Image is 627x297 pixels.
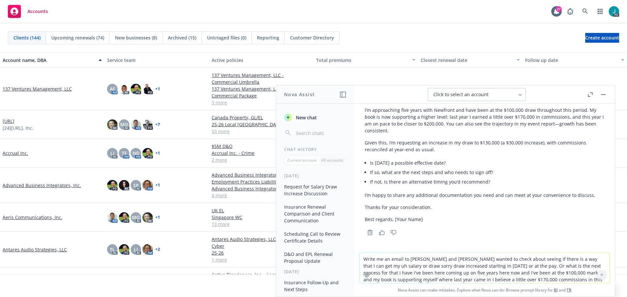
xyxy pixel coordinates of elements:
li: If so, what are the next steps and who needs to sign off? [370,168,604,177]
img: photo [107,180,118,190]
span: LI [134,246,138,253]
div: Service team [107,57,206,64]
a: 13 more [212,221,311,228]
button: Insurance Follow-Up and Next Steps [281,277,349,295]
a: Antares Audio Strategies, LLC - E&O with Cyber [212,236,311,249]
div: Total premiums [316,57,408,64]
div: 27 [556,6,562,12]
a: TR [567,287,571,293]
img: photo [131,84,141,94]
span: Archived (15) [168,34,196,41]
img: photo [119,212,129,223]
a: Antares Audio Strategies, LLC [3,246,67,253]
span: LI [110,150,114,156]
a: Search [579,5,592,18]
a: Advanced Business Integrators, Inc. - Employment Practices Liability [212,171,311,185]
a: 53 more [212,128,311,135]
span: Upcoming renewals (74) [51,34,104,41]
span: Click to select an account [433,91,489,98]
img: photo [142,212,153,223]
span: ND [133,150,139,156]
li: Is [DATE] a possible effective date? [370,158,604,168]
button: Total premiums [313,52,418,68]
span: Accounts [27,9,48,14]
a: Antiva Biosciences, Inc. - Local Placement [212,271,311,278]
button: Insurance Renewal Comparison and Client Communication [281,201,349,226]
a: 137 Ventures Management, LLC - Commercial Umbrella [212,72,311,85]
div: Follow up date [525,57,617,64]
img: photo [119,180,129,190]
button: Active policies [209,52,313,68]
img: photo [142,119,153,130]
p: All accounts [321,157,343,163]
img: photo [119,244,129,255]
a: Singapore WC [212,214,311,221]
button: Thumbs down [388,228,399,237]
button: Scheduling Call to Review Certificate Details [281,229,349,246]
span: Create account [585,32,619,44]
a: + 2 [155,247,160,251]
img: photo [142,84,153,94]
img: photo [119,84,129,94]
div: [DATE] [276,173,354,179]
a: 1 more [212,256,311,263]
a: Aeris Communications, Inc. [3,214,62,221]
p: I’m happy to share any additional documentation you need and can meet at your convenience to disc... [365,192,604,199]
button: Closest renewal date [418,52,522,68]
p: I’m approaching five years with Newfront and have been at the $100,000 draw throughout this perio... [365,107,604,134]
span: New businesses (8) [115,34,157,41]
img: photo [142,244,153,255]
span: Nova Assist can make mistakes. Explore what Nova can do: Browse prompt library for and [357,283,612,297]
img: photo [131,119,141,130]
a: Accrual Inc. - Crime [212,150,311,156]
div: [DATE] [276,269,354,275]
li: If not, is there an alternative timing you’d recommend? [370,177,604,186]
img: photo [107,212,118,223]
span: AF [110,85,115,92]
a: 137 Ventures Management, LLC - Commercial Package [212,85,311,99]
a: 3 more [212,99,311,106]
span: TF [122,150,127,156]
a: + 1 [155,215,160,219]
a: 137 Ventures Management, LLC [3,85,72,92]
span: TL [110,246,115,253]
p: Thanks for your consideration. [365,204,604,211]
a: Create account [585,33,619,43]
span: MQ [120,121,128,128]
button: Request for Salary Draw Increase Discussion [281,181,349,199]
button: Service team [104,52,209,68]
img: photo [142,148,153,158]
input: Search chats [295,128,346,138]
div: Active policies [212,57,311,64]
img: photo [142,180,153,190]
div: Account name, DBA [3,57,95,64]
span: Reporting [257,34,279,41]
a: + 1 [155,87,160,91]
a: 25-26 [212,249,311,256]
span: Untriaged files (0) [207,34,246,41]
svg: Copy to clipboard [367,230,373,235]
a: + 7 [155,123,160,126]
a: Accounts [5,2,51,21]
a: 2 more [212,156,311,163]
a: Accrual Inc. [3,150,28,156]
a: Canada Property, GL/EL [212,114,311,121]
button: New chat [281,111,349,123]
a: Report a Bug [564,5,577,18]
span: SP [133,182,139,189]
a: Switch app [594,5,607,18]
a: $5M D&O [212,143,311,150]
span: Customer Directory [290,34,334,41]
a: 25-26 Local [GEOGRAPHIC_DATA] GL [212,121,311,128]
button: Click to select an account [428,88,526,101]
p: Best regards, [Your Name] [365,216,604,223]
h1: Nova Assist [284,91,315,98]
a: Advanced Business Integrators, Inc. - Cyber [212,185,311,192]
img: photo [107,119,118,130]
a: Advanced Business Integrators, Inc. [3,182,81,189]
p: Current account [287,157,317,163]
button: Follow up date [522,52,627,68]
button: D&O and EPL Renewal Proposal Update [281,249,349,266]
a: + 1 [155,183,160,187]
a: + 1 [155,151,160,155]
